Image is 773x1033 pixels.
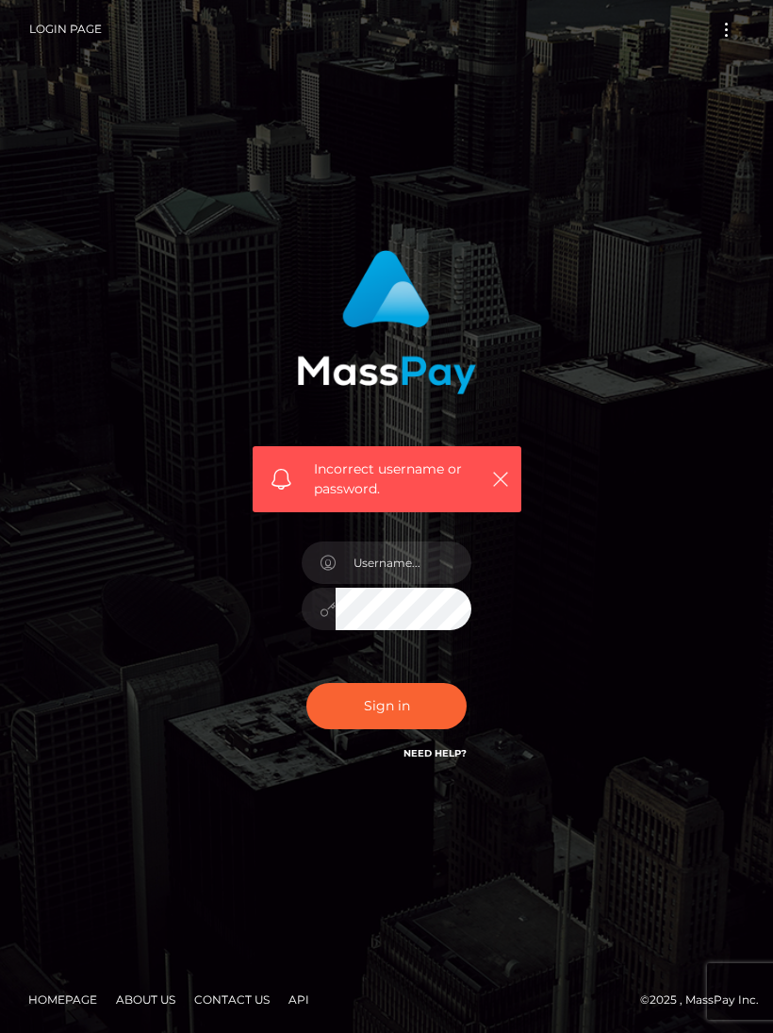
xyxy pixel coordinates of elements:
[403,747,467,759] a: Need Help?
[336,541,471,584] input: Username...
[297,250,476,394] img: MassPay Login
[709,17,744,42] button: Toggle navigation
[306,683,467,729] button: Sign in
[108,985,183,1014] a: About Us
[14,990,759,1010] div: © 2025 , MassPay Inc.
[187,985,277,1014] a: Contact Us
[314,459,482,499] span: Incorrect username or password.
[21,985,105,1014] a: Homepage
[281,985,317,1014] a: API
[29,9,102,49] a: Login Page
